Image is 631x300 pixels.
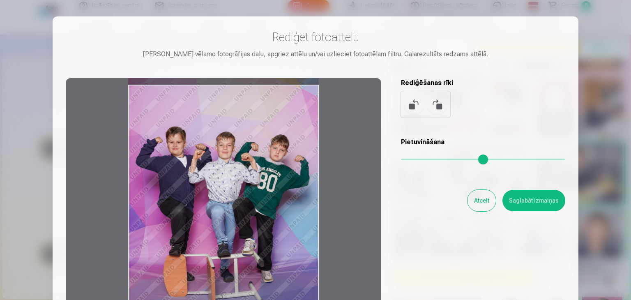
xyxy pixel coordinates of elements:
[401,78,565,88] h5: Rediģēšanas rīki
[401,137,565,147] h5: Pietuvināšana
[66,49,565,59] div: [PERSON_NAME] vēlamo fotogrāfijas daļu, apgriez attēlu un/vai uzlieciet fotoattēlam filtru. Galar...
[467,190,496,211] button: Atcelt
[502,190,565,211] button: Saglabāt izmaiņas
[66,30,565,44] h3: Rediģēt fotoattēlu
